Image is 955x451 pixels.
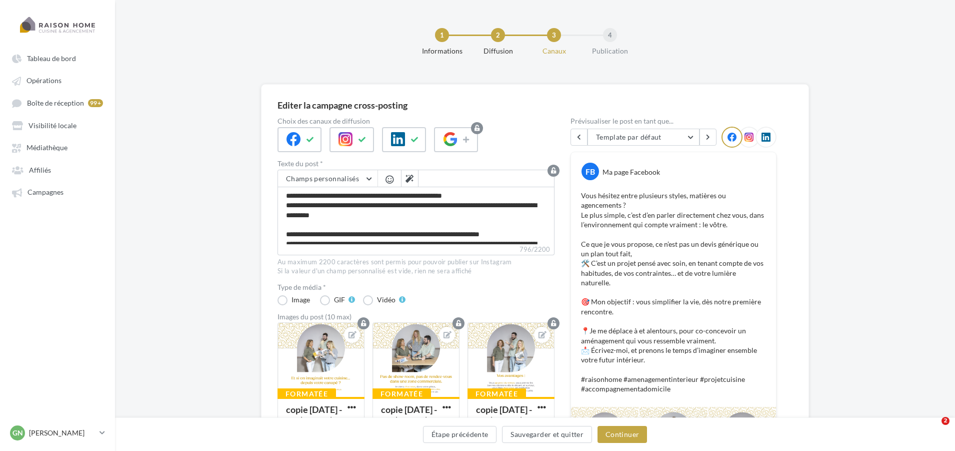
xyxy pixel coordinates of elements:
iframe: Intercom live chat [921,417,945,441]
div: Images du post (10 max) [277,313,554,320]
a: Boîte de réception 99+ [6,94,109,112]
div: 4 [603,28,617,42]
div: Formatée [467,388,526,399]
div: copie [DATE] - post-expert-loca... [476,404,532,435]
a: Campagnes [6,183,109,201]
span: Visibilité locale [28,121,76,130]
button: Champs personnalisés [278,170,377,187]
div: Ma page Facebook [602,167,660,177]
span: Boîte de réception [27,99,84,107]
div: Diffusion [466,46,530,56]
div: 3 [547,28,561,42]
span: Médiathèque [26,144,67,152]
a: Médiathèque [6,138,109,156]
span: Opérations [26,77,61,85]
span: 2 [941,417,949,425]
label: Choix des canaux de diffusion [277,118,554,125]
div: Canaux [522,46,586,56]
p: Vous hésitez entre plusieurs styles, matières ou agencements ? Le plus simple, c’est d’en parler ... [581,191,766,394]
div: Formatée [277,388,336,399]
div: Prévisualiser le post en tant que... [570,118,776,125]
button: Sauvegarder et quitter [502,426,592,443]
div: Vidéo [377,296,395,303]
div: Image [291,296,310,303]
a: Gn [PERSON_NAME] [8,423,107,442]
a: Opérations [6,71,109,89]
p: [PERSON_NAME] [29,428,95,438]
a: Visibilité locale [6,116,109,134]
span: Affiliés [29,166,51,174]
span: Gn [12,428,23,438]
button: Continuer [597,426,647,443]
div: GIF [334,296,345,303]
div: Publication [578,46,642,56]
span: Tableau de bord [27,54,76,63]
div: 99+ [88,99,103,107]
div: copie [DATE] - post-expert-loca... [381,404,437,435]
label: 796/2200 [277,244,554,255]
div: Au maximum 2200 caractères sont permis pour pouvoir publier sur Instagram [277,258,554,267]
label: Texte du post * [277,160,554,167]
button: Étape précédente [423,426,497,443]
div: 2 [491,28,505,42]
a: Affiliés [6,161,109,179]
div: copie [DATE] - post-expert-loca... [286,404,342,435]
div: Si la valeur d'un champ personnalisé est vide, rien ne sera affiché [277,267,554,276]
label: Type de média * [277,284,554,291]
div: Informations [410,46,474,56]
span: Template par défaut [596,133,661,141]
a: Tableau de bord [6,49,109,67]
div: 1 [435,28,449,42]
div: Formatée [372,388,431,399]
button: Template par défaut [587,129,699,146]
div: FB [581,163,599,180]
span: Campagnes [27,188,63,197]
span: Champs personnalisés [286,174,359,183]
div: Editer la campagne cross-posting [277,101,792,110]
